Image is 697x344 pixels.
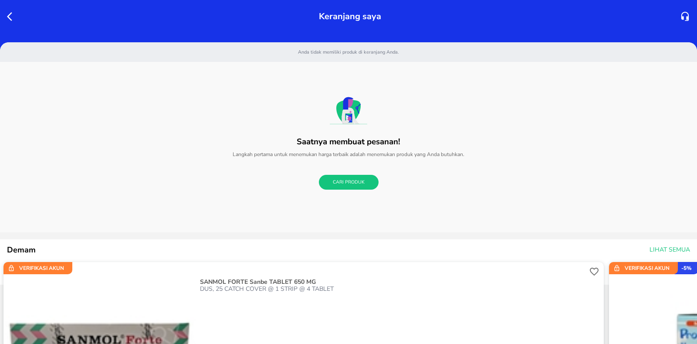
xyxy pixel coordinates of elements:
button: Verifikasi Akun [3,262,72,274]
button: Cari Produk [319,175,379,190]
span: Verifikasi Akun [612,264,674,273]
button: Lihat Semua [646,242,692,258]
p: Keranjang saya [319,9,381,24]
button: Verifikasi Akun [609,262,678,274]
p: DUS, 25 CATCH COVER @ 1 STRIP @ 4 TABLET [200,286,587,293]
span: Verifikasi Akun [7,264,69,273]
p: SANMOL FORTE Sanbe TABLET 650 MG [200,279,585,286]
p: Langkah pertama untuk menemukan harga terbaik adalah menemukan produk yang Anda butuhkan. [66,147,631,162]
span: Cari Produk [333,178,365,187]
p: - 5 % [681,264,691,272]
p: Saatnya membuat pesanan! [297,137,400,146]
span: Lihat Semua [650,245,690,255]
img: female_pharmacist_welcome [330,97,367,124]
